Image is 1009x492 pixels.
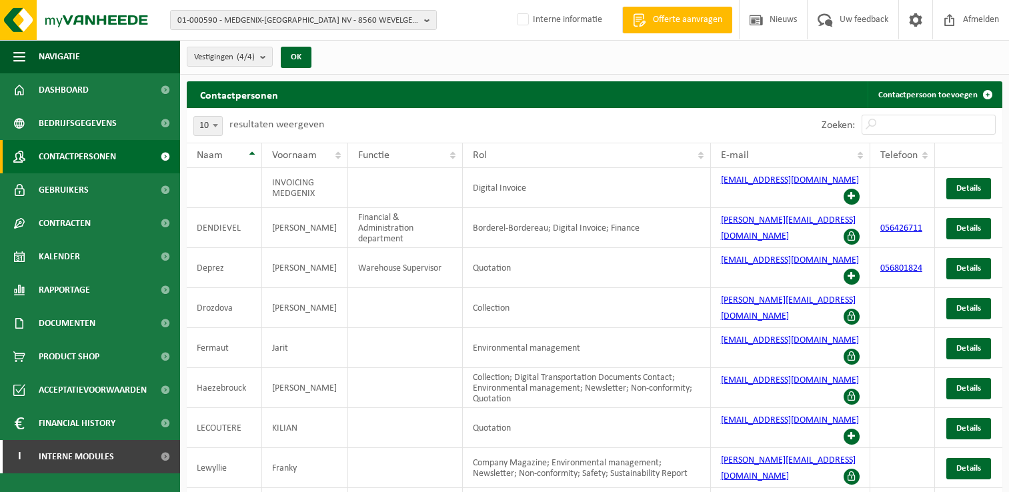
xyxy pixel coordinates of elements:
a: Offerte aanvragen [622,7,732,33]
span: Details [956,304,981,313]
td: INVOICING MEDGENIX [262,168,348,208]
a: [PERSON_NAME][EMAIL_ADDRESS][DOMAIN_NAME] [721,215,856,241]
span: Details [956,384,981,393]
a: [EMAIL_ADDRESS][DOMAIN_NAME] [721,335,859,345]
a: Details [946,218,991,239]
a: 056426711 [880,223,922,233]
span: Details [956,424,981,433]
td: Borderel-Bordereau; Digital Invoice; Finance [463,208,710,248]
span: Details [956,344,981,353]
a: [EMAIL_ADDRESS][DOMAIN_NAME] [721,255,859,265]
span: Details [956,224,981,233]
td: Drozdova [187,288,262,328]
td: Franky [262,448,348,488]
a: Details [946,258,991,279]
td: Fermaut [187,328,262,368]
label: resultaten weergeven [229,119,324,130]
span: Telefoon [880,150,918,161]
td: Jarit [262,328,348,368]
td: Environmental management [463,328,710,368]
td: Haezebrouck [187,368,262,408]
a: Details [946,298,991,319]
span: Rol [473,150,487,161]
span: Navigatie [39,40,80,73]
td: Quotation [463,248,710,288]
td: Lewyllie [187,448,262,488]
a: [EMAIL_ADDRESS][DOMAIN_NAME] [721,375,859,385]
span: Vestigingen [194,47,255,67]
span: I [13,440,25,473]
td: [PERSON_NAME] [262,248,348,288]
span: Bedrijfsgegevens [39,107,117,140]
a: Contactpersoon toevoegen [868,81,1001,108]
span: Interne modules [39,440,114,473]
span: E-mail [721,150,749,161]
span: Naam [197,150,223,161]
td: Quotation [463,408,710,448]
span: Contracten [39,207,91,240]
span: Voornaam [272,150,317,161]
a: [PERSON_NAME][EMAIL_ADDRESS][DOMAIN_NAME] [721,455,856,481]
td: KILIAN [262,408,348,448]
button: 01-000590 - MEDGENIX-[GEOGRAPHIC_DATA] NV - 8560 WEVELGEM, VLIEGVELD 21 [170,10,437,30]
label: Interne informatie [514,10,602,30]
span: Financial History [39,407,115,440]
span: Acceptatievoorwaarden [39,373,147,407]
td: Deprez [187,248,262,288]
a: Details [946,378,991,399]
a: Details [946,178,991,199]
td: [PERSON_NAME] [262,368,348,408]
span: 01-000590 - MEDGENIX-[GEOGRAPHIC_DATA] NV - 8560 WEVELGEM, VLIEGVELD 21 [177,11,419,31]
button: OK [281,47,311,68]
label: Zoeken: [822,120,855,131]
td: Collection [463,288,710,328]
td: LECOUTERE [187,408,262,448]
a: [EMAIL_ADDRESS][DOMAIN_NAME] [721,415,859,425]
span: Gebruikers [39,173,89,207]
span: Product Shop [39,340,99,373]
span: Details [956,184,981,193]
span: 10 [193,116,223,136]
td: Warehouse Supervisor [348,248,463,288]
a: 056801824 [880,263,922,273]
count: (4/4) [237,53,255,61]
span: Documenten [39,307,95,340]
a: Details [946,458,991,479]
span: Functie [358,150,389,161]
span: Details [956,264,981,273]
span: Kalender [39,240,80,273]
td: Collection; Digital Transportation Documents Contact; Environmental management; Newsletter; Non-c... [463,368,710,408]
span: Dashboard [39,73,89,107]
a: Details [946,338,991,359]
a: [PERSON_NAME][EMAIL_ADDRESS][DOMAIN_NAME] [721,295,856,321]
span: 10 [194,117,222,135]
td: Digital Invoice [463,168,710,208]
a: [EMAIL_ADDRESS][DOMAIN_NAME] [721,175,859,185]
td: [PERSON_NAME] [262,208,348,248]
td: DENDIEVEL [187,208,262,248]
td: [PERSON_NAME] [262,288,348,328]
span: Rapportage [39,273,90,307]
span: Contactpersonen [39,140,116,173]
button: Vestigingen(4/4) [187,47,273,67]
td: Financial & Administration department [348,208,463,248]
h2: Contactpersonen [187,81,291,107]
span: Details [956,464,981,473]
span: Offerte aanvragen [650,13,726,27]
td: Company Magazine; Environmental management; Newsletter; Non-conformity; Safety; Sustainability Re... [463,448,710,488]
a: Details [946,418,991,439]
